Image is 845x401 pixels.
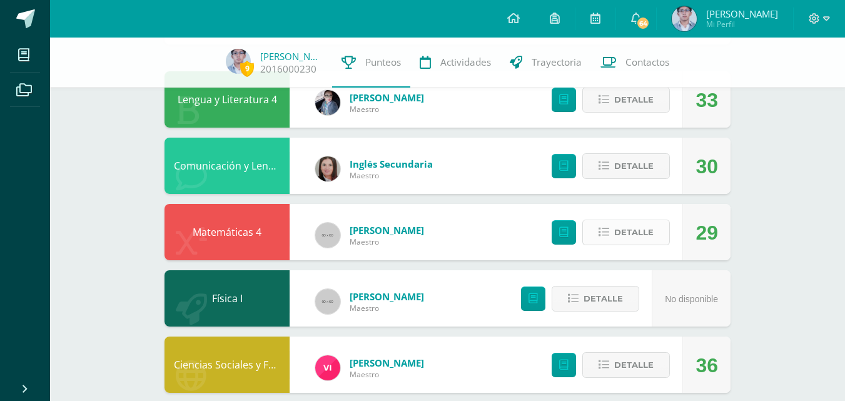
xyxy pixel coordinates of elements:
[315,223,340,248] img: 60x60
[260,63,316,76] a: 2016000230
[410,38,500,88] a: Actividades
[582,220,670,245] button: Detalle
[164,270,290,327] div: Física I
[350,224,424,236] span: [PERSON_NAME]
[350,91,424,104] span: [PERSON_NAME]
[706,19,778,29] span: Mi Perfil
[614,221,654,244] span: Detalle
[164,204,290,260] div: Matemáticas 4
[582,153,670,179] button: Detalle
[260,50,323,63] a: [PERSON_NAME]
[672,6,697,31] img: ad37f0eb6403c931f81e826407b65acb.png
[614,353,654,377] span: Detalle
[552,286,639,312] button: Detalle
[164,337,290,393] div: Ciencias Sociales y Formación Ciudadana 4
[350,357,424,369] span: [PERSON_NAME]
[696,138,718,195] div: 30
[315,156,340,181] img: 8af0450cf43d44e38c4a1497329761f3.png
[665,294,718,304] span: No disponible
[350,170,433,181] span: Maestro
[532,56,582,69] span: Trayectoria
[315,90,340,115] img: 702136d6d401d1cd4ce1c6f6778c2e49.png
[584,287,623,310] span: Detalle
[582,352,670,378] button: Detalle
[164,138,290,194] div: Comunicación y Lenguaje L3 Inglés
[365,56,401,69] span: Punteos
[500,38,591,88] a: Trayectoria
[636,16,650,30] span: 64
[226,49,251,74] img: ad37f0eb6403c931f81e826407b65acb.png
[164,71,290,128] div: Lengua y Literatura 4
[625,56,669,69] span: Contactos
[315,355,340,380] img: bd6d0aa147d20350c4821b7c643124fa.png
[696,337,718,393] div: 36
[240,61,254,76] span: 9
[350,158,433,170] span: Inglés Secundaria
[350,236,424,247] span: Maestro
[350,104,424,114] span: Maestro
[332,38,410,88] a: Punteos
[350,290,424,303] span: [PERSON_NAME]
[582,87,670,113] button: Detalle
[706,8,778,20] span: [PERSON_NAME]
[696,72,718,128] div: 33
[350,369,424,380] span: Maestro
[591,38,679,88] a: Contactos
[614,88,654,111] span: Detalle
[614,155,654,178] span: Detalle
[315,289,340,314] img: 60x60
[350,303,424,313] span: Maestro
[440,56,491,69] span: Actividades
[696,205,718,261] div: 29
